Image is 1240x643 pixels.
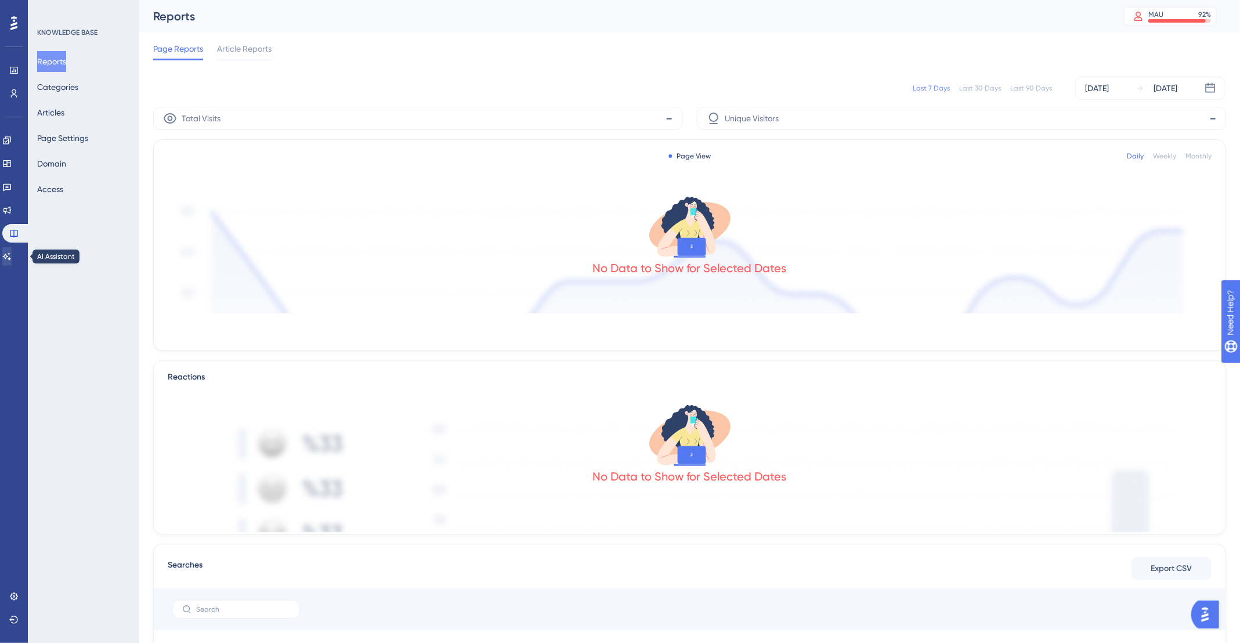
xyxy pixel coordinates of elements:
button: Reports [37,51,66,72]
div: Last 7 Days [913,84,950,93]
div: Last 30 Days [959,84,1001,93]
div: No Data to Show for Selected Dates [593,468,787,485]
span: Page Reports [153,42,203,56]
div: Reports [153,8,1095,24]
button: Export CSV [1131,557,1212,580]
span: Export CSV [1151,562,1192,576]
button: Categories [37,77,78,97]
button: Articles [37,102,64,123]
iframe: UserGuiding AI Assistant Launcher [1191,597,1226,632]
span: - [1209,109,1216,128]
div: No Data to Show for Selected Dates [593,260,787,276]
div: Reactions [168,370,1212,384]
span: Article Reports [217,42,272,56]
div: [DATE] [1154,81,1177,95]
div: Last 90 Days [1010,84,1052,93]
div: Weekly [1153,151,1176,161]
div: MAU [1148,10,1163,19]
input: Search [196,605,290,613]
span: Unique Visitors [725,111,779,125]
span: Need Help? [27,3,73,17]
div: [DATE] [1085,81,1109,95]
div: Daily [1127,151,1144,161]
div: Page View [668,151,711,161]
span: Total Visits [182,111,220,125]
button: Page Settings [37,128,88,149]
button: Domain [37,153,66,174]
div: 92 % [1198,10,1211,19]
div: KNOWLEDGE BASE [37,28,97,37]
span: - [666,109,673,128]
span: Searches [168,558,203,579]
button: Access [37,179,63,200]
div: Monthly [1185,151,1212,161]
